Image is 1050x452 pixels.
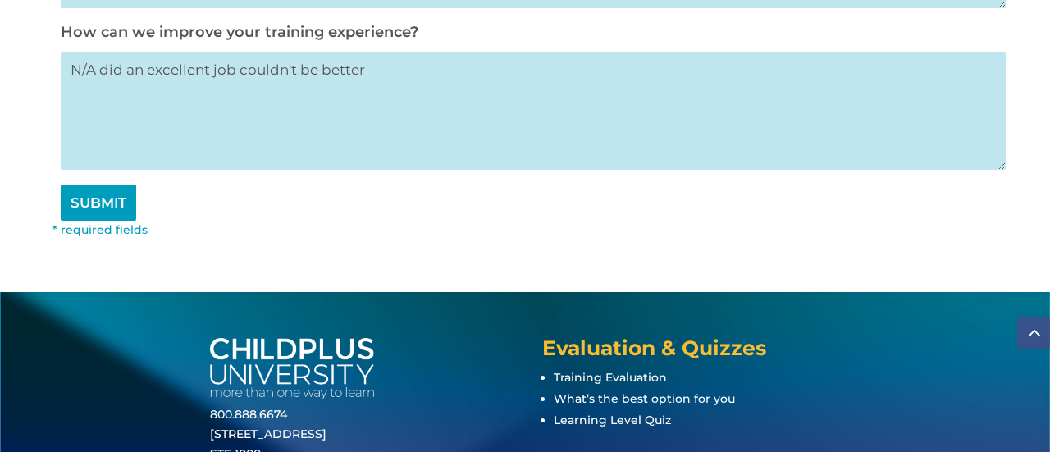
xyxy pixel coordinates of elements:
[554,370,667,385] a: Training Evaluation
[554,391,735,406] a: What’s the best option for you
[542,338,840,367] h4: Evaluation & Quizzes
[210,338,374,399] img: white-cpu-wordmark
[61,23,418,41] label: How can we improve your training experience?
[61,185,136,221] input: SUBMIT
[554,413,671,427] a: Learning Level Quiz
[210,407,287,422] a: 800.888.6674
[52,222,148,237] font: * required fields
